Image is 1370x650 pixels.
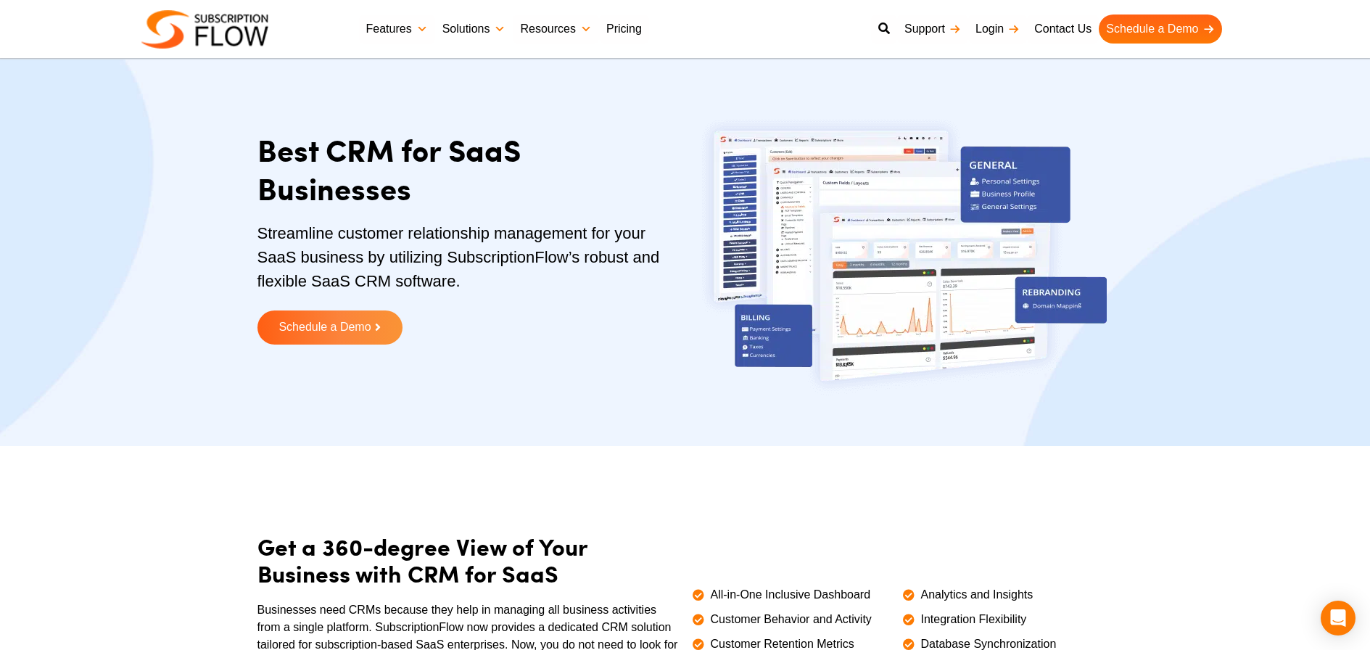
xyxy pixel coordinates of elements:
a: Features [359,15,435,44]
span: Analytics and Insights [917,586,1033,604]
img: Subscriptionflow [141,10,268,49]
span: Schedule a Demo [278,321,371,334]
span: Customer Behavior and Activity [707,611,872,628]
a: Resources [513,15,598,44]
p: Streamline customer relationship management for your SaaS business by utilizing SubscriptionFlow’... [257,221,678,293]
a: Pricing [599,15,649,44]
span: Integration Flexibility [917,611,1027,628]
a: Schedule a Demo [1099,15,1221,44]
img: best-crm-for-saas-bussinesses [698,116,1107,395]
a: Support [897,15,968,44]
a: Contact Us [1027,15,1099,44]
a: Login [968,15,1027,44]
div: Open Intercom Messenger [1321,601,1355,635]
a: Solutions [435,15,513,44]
h2: Get a 360-degree View of Your Business with CRM for SaaS [257,533,678,587]
h1: Best CRM for SaaS Businesses [257,131,678,207]
span: All-in-One Inclusive Dashboard [707,586,871,604]
a: Schedule a Demo [257,310,403,345]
